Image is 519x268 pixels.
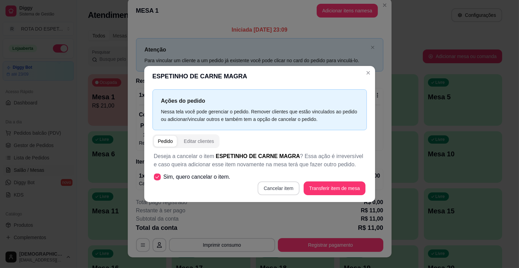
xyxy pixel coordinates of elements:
p: Deseja a cancelar o item ? Essa ação é irreversível e caso queira adicionar esse item novamente n... [154,152,365,169]
header: ESPETINHO DE CARNE MAGRA [144,66,375,87]
div: Nessa tela você pode gerenciar o pedido. Remover clientes que estão vinculados ao pedido ou adici... [161,108,358,123]
button: Close [363,67,374,78]
span: Sim, quero cancelar o item. [163,173,230,181]
div: Pedido [158,138,173,145]
button: Cancelar item [258,181,300,195]
div: Editar clientes [184,138,214,145]
button: Transferir item de mesa [304,181,365,195]
p: Ações do pedido [161,97,358,105]
span: ESPETINHO DE CARNE MAGRA [216,153,300,159]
